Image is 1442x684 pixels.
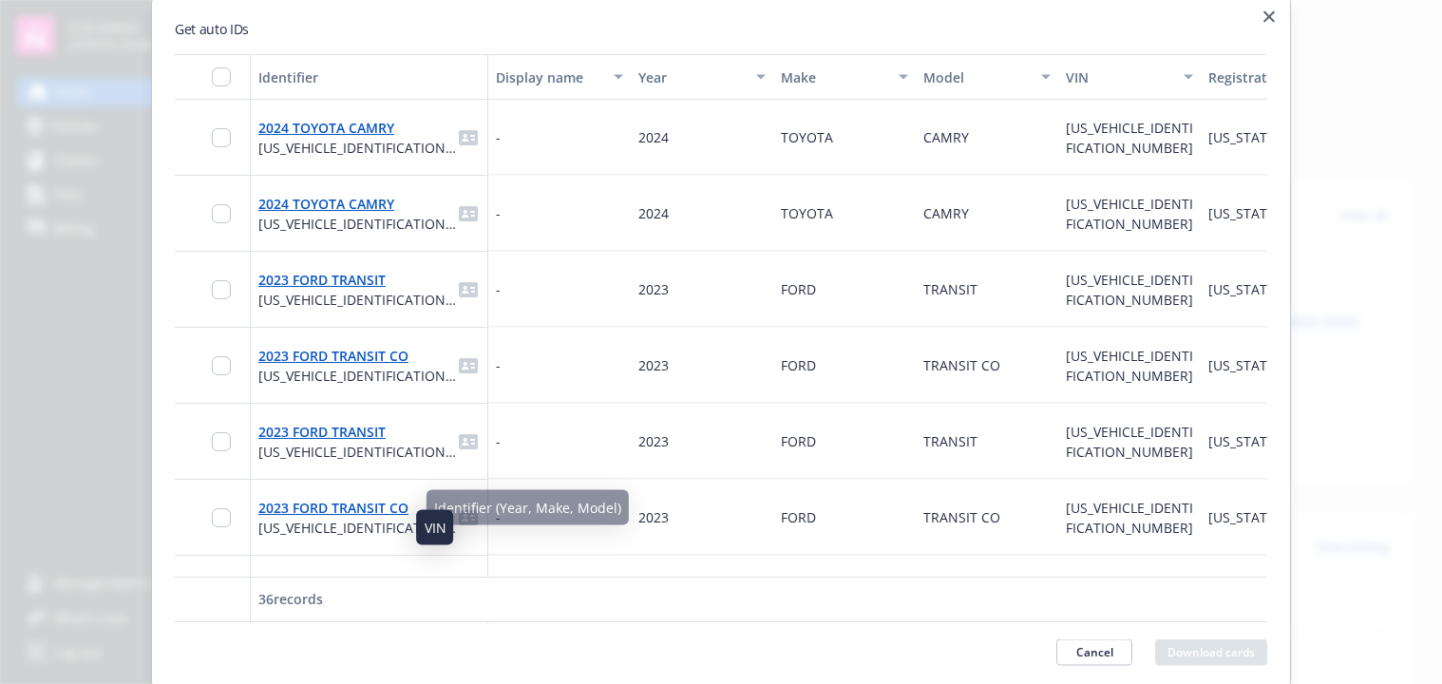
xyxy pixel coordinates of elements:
span: [US_VEHICLE_IDENTIFICATION_NUMBER] [258,365,457,385]
span: 2023 [638,280,669,298]
span: [US_VEHICLE_IDENTIFICATION_NUMBER] [258,213,457,233]
span: 2023 FORD TRANSIT [258,269,457,289]
input: Toggle Row Selected [212,355,231,374]
span: [US_STATE] [1208,356,1280,374]
a: 2023 FORD TRANSIT [258,270,386,288]
div: Make [781,66,887,86]
button: VIN [1058,54,1201,100]
a: 2019 FORD TRANSIT [258,574,386,592]
input: Toggle Row Selected [212,127,231,146]
span: FORD [781,356,816,374]
span: 2023 [638,356,669,374]
span: TOYOTA [781,128,833,146]
a: 2023 FORD TRANSIT CO [258,346,408,364]
span: - [496,203,501,223]
span: TOYOTA [781,204,833,222]
input: Toggle Row Selected [212,279,231,298]
a: 2024 TOYOTA CAMRY [258,118,394,136]
span: [US_STATE] [1208,508,1280,526]
span: 36 records [258,591,323,609]
span: 2024 TOYOTA CAMRY [258,117,457,137]
span: [US_VEHICLE_IDENTIFICATION_NUMBER] [258,137,457,157]
span: [US_VEHICLE_IDENTIFICATION_NUMBER] [1066,422,1193,460]
span: TRANSIT CO [923,356,1000,374]
span: [US_VEHICLE_IDENTIFICATION_NUMBER] [1066,346,1193,384]
span: idCard [457,277,480,300]
span: idCard [457,505,480,528]
input: Toggle Row Selected [212,203,231,222]
span: [US_STATE] [1208,204,1280,222]
button: Model [916,54,1058,100]
div: Display name [496,66,602,86]
span: 2024 [638,204,669,222]
span: CAMRY [923,204,969,222]
span: [US_VEHICLE_IDENTIFICATION_NUMBER] [258,517,457,537]
span: idCard [457,353,480,376]
button: Year [631,54,773,100]
span: 2023 [638,432,669,450]
div: VIN [1066,66,1172,86]
a: 2024 TOYOTA CAMRY [258,194,394,212]
span: 2023 FORD TRANSIT CO [258,345,457,365]
input: Toggle Row Selected [212,431,231,450]
span: 2023 [638,508,669,526]
span: [US_VEHICLE_IDENTIFICATION_NUMBER] [1066,498,1193,536]
span: FORD [781,508,816,526]
span: - [496,431,501,451]
span: TRANSIT [923,280,977,298]
div: Registration state [1208,66,1315,86]
span: 2023 FORD TRANSIT [258,421,457,441]
span: idCard [457,125,480,148]
span: [US_VEHICLE_IDENTIFICATION_NUMBER] [1066,270,1193,308]
span: - [496,507,501,527]
span: TRANSIT [923,432,977,450]
span: 2023 FORD TRANSIT CO [258,497,457,517]
span: [US_VEHICLE_IDENTIFICATION_NUMBER] [1066,574,1193,612]
a: 2023 FORD TRANSIT [258,422,386,440]
span: idCard [457,429,480,452]
span: [US_VEHICLE_IDENTIFICATION_NUMBER] [258,289,457,309]
span: [US_VEHICLE_IDENTIFICATION_NUMBER] [1066,118,1193,156]
span: [US_STATE] [1208,280,1280,298]
button: Identifier [251,54,488,100]
span: 2024 TOYOTA CAMRY [258,193,457,213]
span: [US_STATE] [1208,432,1280,450]
input: Select all [212,67,231,86]
a: 2023 FORD TRANSIT CO [258,498,408,516]
span: [US_VEHICLE_IDENTIFICATION_NUMBER] [1066,194,1193,232]
span: TRANSIT CO [923,508,1000,526]
span: - [496,279,501,299]
span: [US_VEHICLE_IDENTIFICATION_NUMBER] [258,441,457,461]
h2: Get auto IDs [175,19,1267,39]
span: - [496,355,501,375]
div: Identifier [258,66,480,86]
span: idCard [457,201,480,224]
button: Display name [488,54,631,100]
button: Cancel [1056,639,1132,666]
button: Make [773,54,916,100]
span: FORD [781,280,816,298]
span: - [496,127,501,147]
span: 2019 FORD TRANSIT [258,573,457,593]
span: [US_STATE] [1208,128,1280,146]
span: 2024 [638,128,669,146]
span: CAMRY [923,128,969,146]
div: Model [923,66,1030,86]
div: Year [638,66,745,86]
button: Registration state [1201,54,1343,100]
span: FORD [781,432,816,450]
input: Toggle Row Selected [212,507,231,526]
